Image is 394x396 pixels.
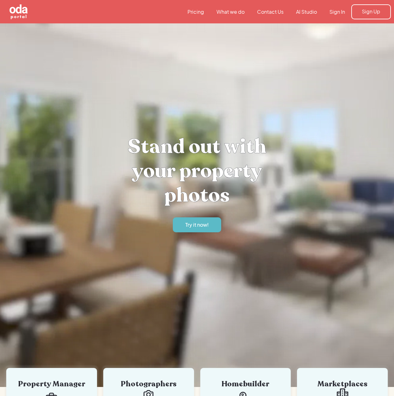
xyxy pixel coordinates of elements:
[3,4,62,20] a: home
[251,8,290,15] a: Contact Us
[351,4,391,19] a: Sign Up
[104,134,291,207] h1: Stand out with your property photos
[290,8,323,15] a: AI Studio
[210,380,282,388] div: Homebuilder
[362,8,380,15] div: Sign Up
[181,8,210,15] a: Pricing
[323,8,351,15] a: Sign In
[185,221,209,228] div: Try it now!
[210,8,251,15] a: What we do
[16,380,88,388] div: Property Manager
[173,217,221,232] a: Try it now!
[113,380,185,388] div: Photographers
[306,380,378,388] div: Marketplaces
